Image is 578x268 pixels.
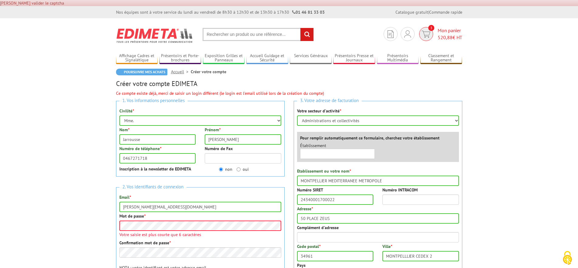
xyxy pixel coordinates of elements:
span: 3 [428,25,434,31]
img: devis rapide [404,30,411,38]
label: oui [237,166,249,172]
label: Numéro de Fax [205,146,233,152]
label: Civilité [119,108,134,114]
div: Nos équipes sont à votre service du lundi au vendredi de 8h30 à 12h30 et de 13h30 à 17h30 [116,9,325,15]
a: Présentoirs et Porte-brochures [159,53,201,63]
label: Numéro INTRACOM [382,187,418,193]
strong: Inscription à la newsletter de EDIMETA [119,166,191,172]
label: Votre secteur d'activité [297,108,341,114]
label: Pour remplir automatiquement ce formulaire, cherchez votre établissement [300,135,439,141]
a: Accueil [171,69,191,74]
label: non [219,166,232,172]
label: Confirmation mot de passe [119,240,171,246]
a: Accueil Guidage et Sécurité [246,53,288,63]
label: Numéro SIRET [297,187,323,193]
button: Cookies (fenêtre modale) [557,248,578,268]
label: Ville [382,243,392,249]
label: Numéro de téléphone [119,146,161,152]
span: Mon panier [438,27,462,41]
div: | [395,9,462,15]
a: devis rapide 3 Mon panier 520,88€ HT [418,27,462,41]
a: Présentoirs Presse et Journaux [333,53,375,63]
span: € HT [438,34,462,41]
input: oui [237,167,241,171]
label: Complément d'adresse [297,225,339,231]
h2: Créer votre compte EDIMETA [116,80,462,87]
span: Votre saisie est plus courte que 6 caractères [119,232,281,237]
div: Établissement [296,143,380,159]
label: Email [119,194,131,200]
a: Affichage Cadres et Signalétique [116,53,158,63]
a: Catalogue gratuit [395,9,428,15]
li: Créer votre compte [191,69,226,75]
span: 3. Votre adresse de facturation [297,97,362,105]
label: Mot de passe [119,213,145,219]
img: devis rapide [422,31,430,38]
input: non [219,167,223,171]
a: Exposition Grilles et Panneaux [203,53,245,63]
img: Edimeta [116,24,193,47]
span: 1. Vos informations personnelles [119,97,188,105]
label: Nom [119,127,129,133]
label: Code postal [297,243,320,249]
a: Classement et Rangement [420,53,462,63]
strong: 01 46 81 33 03 [292,9,325,15]
span: 2. Vos identifiants de connexion [119,183,186,191]
label: Etablissement ou votre nom [297,168,351,174]
a: Présentoirs Multimédia [377,53,419,63]
a: Poursuivre mes achats [116,69,167,75]
div: Ce compte existe déjà, merci de saisir un login différent (le login est l'email utilisé lors de l... [116,90,462,96]
span: 520,88 [438,34,453,40]
img: devis rapide [388,30,394,38]
a: Services Généraux [290,53,332,63]
label: Prénom [205,127,221,133]
label: Adresse [297,206,313,212]
a: Commande rapide [429,9,462,15]
input: rechercher [300,28,313,41]
img: Cookies (fenêtre modale) [560,250,575,266]
input: Rechercher un produit ou une référence... [203,28,314,41]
